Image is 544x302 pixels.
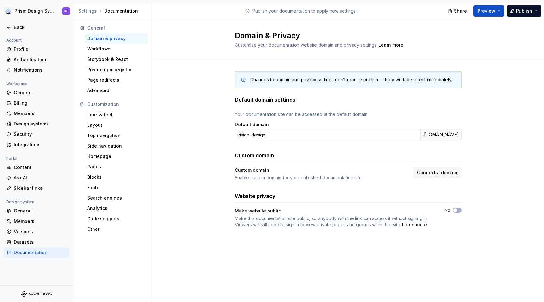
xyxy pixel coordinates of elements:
[4,206,69,216] a: General
[4,88,69,98] a: General
[78,8,97,14] button: Settings
[87,87,145,94] div: Advanced
[87,216,145,222] div: Code snippets
[85,75,148,85] a: Page redirects
[4,55,69,65] a: Authentication
[14,208,67,214] div: General
[14,131,67,137] div: Security
[4,37,24,44] div: Account
[14,110,67,117] div: Members
[445,5,471,17] button: Share
[21,291,52,297] svg: Supernova Logo
[14,46,67,52] div: Profile
[252,8,357,14] p: Publish your documentation to apply new settings.
[454,8,467,14] span: Share
[14,218,67,224] div: Members
[87,132,145,139] div: Top navigation
[85,214,148,224] a: Code snippets
[85,162,148,172] a: Pages
[402,222,427,228] a: Learn more
[14,121,67,127] div: Design systems
[14,142,67,148] div: Integrations
[14,24,67,31] div: Back
[235,167,409,173] div: Custom domain
[4,80,30,88] div: Workspace
[85,85,148,96] a: Advanced
[478,8,495,14] span: Preview
[87,195,145,201] div: Search engines
[14,239,67,245] div: Datasets
[4,108,69,119] a: Members
[14,8,55,14] div: Prism Design System
[85,131,148,141] a: Top navigation
[87,46,145,52] div: Workflows
[14,164,67,171] div: Content
[4,44,69,54] a: Profile
[14,100,67,106] div: Billing
[235,175,409,181] div: Enable custom domain for your published documentation site.
[87,77,145,83] div: Page redirects
[87,143,145,149] div: Side navigation
[87,35,145,42] div: Domain & privacy
[87,67,145,73] div: Private npm registry
[4,155,20,162] div: Portal
[87,25,145,31] div: General
[87,122,145,128] div: Layout
[1,4,72,18] button: Prism Design SystemKL
[4,162,69,172] a: Content
[250,77,452,83] div: Changes to domain and privacy settings don’t require publish — they will take effect immediately.
[87,164,145,170] div: Pages
[4,22,69,32] a: Back
[377,43,404,48] span: .
[235,96,295,103] h3: Default domain settings
[14,185,67,191] div: Sidebar links
[4,65,69,75] a: Notifications
[85,183,148,193] a: Footer
[64,9,68,14] div: KL
[85,65,148,75] a: Private npm registry
[85,33,148,44] a: Domain & privacy
[85,172,148,182] a: Blocks
[235,215,433,228] span: .
[14,249,67,256] div: Documentation
[445,208,450,213] label: No
[235,121,269,128] label: Default domain
[507,5,541,17] button: Publish
[4,198,37,206] div: Design system
[378,42,403,48] a: Learn more
[85,110,148,120] a: Look & feel
[85,151,148,161] a: Homepage
[85,224,148,234] a: Other
[85,44,148,54] a: Workflows
[87,174,145,180] div: Blocks
[235,216,428,227] span: Make this documentation site public, so anybody with the link can access it without signing in. V...
[87,101,145,107] div: Customization
[87,112,145,118] div: Look & feel
[4,140,69,150] a: Integrations
[235,42,377,48] span: Customize your documentation website domain and privacy settings.
[4,98,69,108] a: Billing
[4,183,69,193] a: Sidebar links
[235,111,462,118] div: Your documentation site can be accessed at the default domain.
[417,170,457,176] span: Connect a domain
[4,216,69,226] a: Members
[14,67,67,73] div: Notifications
[87,205,145,212] div: Analytics
[473,5,504,17] button: Preview
[420,129,462,140] div: .[DOMAIN_NAME]
[85,120,148,130] a: Layout
[85,54,148,64] a: Storybook & React
[235,31,454,41] h2: Domain & Privacy
[78,8,149,14] div: Documentation
[87,184,145,191] div: Footer
[14,56,67,63] div: Authentication
[14,229,67,235] div: Versions
[235,192,275,200] h3: Website privacy
[4,7,12,15] img: 106765b7-6fc4-4b5d-8be0-32f944830029.png
[413,167,462,178] button: Connect a domain
[4,227,69,237] a: Versions
[4,173,69,183] a: Ask AI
